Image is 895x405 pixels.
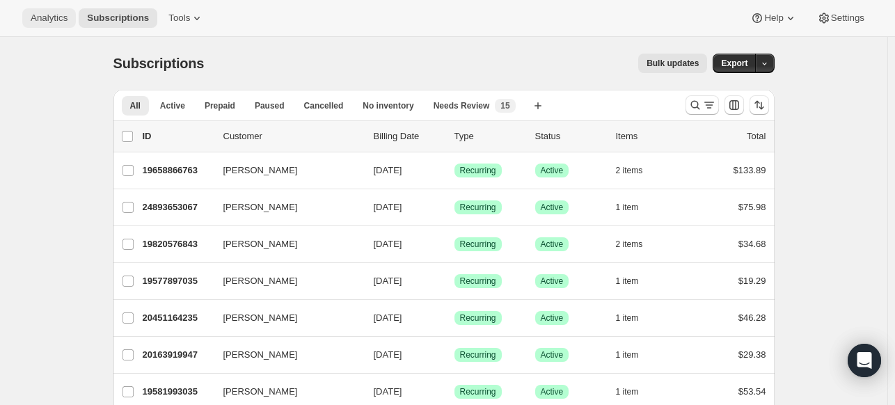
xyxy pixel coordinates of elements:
[143,129,766,143] div: IDCustomerBilling DateTypeStatusItemsTotal
[374,276,402,286] span: [DATE]
[647,58,699,69] span: Bulk updates
[215,344,354,366] button: [PERSON_NAME]
[721,58,747,69] span: Export
[616,308,654,328] button: 1 item
[434,100,490,111] span: Needs Review
[750,95,769,115] button: Sort the results
[223,237,298,251] span: [PERSON_NAME]
[738,312,766,323] span: $46.28
[764,13,783,24] span: Help
[734,165,766,175] span: $133.89
[541,276,564,287] span: Active
[223,274,298,288] span: [PERSON_NAME]
[460,349,496,360] span: Recurring
[143,237,212,251] p: 19820576843
[616,276,639,287] span: 1 item
[143,382,766,402] div: 19581993035[PERSON_NAME][DATE]SuccessRecurringSuccessActive1 item$53.54
[541,165,564,176] span: Active
[143,271,766,291] div: 19577897035[PERSON_NAME][DATE]SuccessRecurringSuccessActive1 item$19.29
[454,129,524,143] div: Type
[160,8,212,28] button: Tools
[374,349,402,360] span: [DATE]
[738,202,766,212] span: $75.98
[713,54,756,73] button: Export
[143,345,766,365] div: 20163919947[PERSON_NAME][DATE]SuccessRecurringSuccessActive1 item$29.38
[724,95,744,115] button: Customize table column order and visibility
[143,385,212,399] p: 19581993035
[809,8,873,28] button: Settings
[742,8,805,28] button: Help
[205,100,235,111] span: Prepaid
[616,165,643,176] span: 2 items
[616,345,654,365] button: 1 item
[143,200,212,214] p: 24893653067
[616,198,654,217] button: 1 item
[143,274,212,288] p: 19577897035
[160,100,185,111] span: Active
[616,161,658,180] button: 2 items
[143,164,212,177] p: 19658866763
[541,386,564,397] span: Active
[215,159,354,182] button: [PERSON_NAME]
[460,386,496,397] span: Recurring
[143,348,212,362] p: 20163919947
[223,385,298,399] span: [PERSON_NAME]
[616,312,639,324] span: 1 item
[215,196,354,219] button: [PERSON_NAME]
[541,202,564,213] span: Active
[616,202,639,213] span: 1 item
[460,276,496,287] span: Recurring
[616,382,654,402] button: 1 item
[143,198,766,217] div: 24893653067[PERSON_NAME][DATE]SuccessRecurringSuccessActive1 item$75.98
[113,56,205,71] span: Subscriptions
[541,349,564,360] span: Active
[686,95,719,115] button: Search and filter results
[460,312,496,324] span: Recurring
[616,239,643,250] span: 2 items
[143,308,766,328] div: 20451164235[PERSON_NAME][DATE]SuccessRecurringSuccessActive1 item$46.28
[223,348,298,362] span: [PERSON_NAME]
[374,239,402,249] span: [DATE]
[541,239,564,250] span: Active
[374,386,402,397] span: [DATE]
[130,100,141,111] span: All
[374,312,402,323] span: [DATE]
[223,311,298,325] span: [PERSON_NAME]
[738,276,766,286] span: $19.29
[143,161,766,180] div: 19658866763[PERSON_NAME][DATE]SuccessRecurringSuccessActive2 items$133.89
[168,13,190,24] span: Tools
[304,100,344,111] span: Cancelled
[255,100,285,111] span: Paused
[374,129,443,143] p: Billing Date
[738,349,766,360] span: $29.38
[616,271,654,291] button: 1 item
[143,129,212,143] p: ID
[223,164,298,177] span: [PERSON_NAME]
[747,129,766,143] p: Total
[460,239,496,250] span: Recurring
[738,386,766,397] span: $53.54
[374,202,402,212] span: [DATE]
[527,96,549,116] button: Create new view
[215,270,354,292] button: [PERSON_NAME]
[363,100,413,111] span: No inventory
[541,312,564,324] span: Active
[223,200,298,214] span: [PERSON_NAME]
[738,239,766,249] span: $34.68
[223,129,363,143] p: Customer
[616,349,639,360] span: 1 item
[500,100,509,111] span: 15
[848,344,881,377] div: Open Intercom Messenger
[143,235,766,254] div: 19820576843[PERSON_NAME][DATE]SuccessRecurringSuccessActive2 items$34.68
[215,381,354,403] button: [PERSON_NAME]
[616,386,639,397] span: 1 item
[31,13,68,24] span: Analytics
[616,235,658,254] button: 2 items
[79,8,157,28] button: Subscriptions
[374,165,402,175] span: [DATE]
[831,13,864,24] span: Settings
[460,165,496,176] span: Recurring
[215,307,354,329] button: [PERSON_NAME]
[87,13,149,24] span: Subscriptions
[616,129,686,143] div: Items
